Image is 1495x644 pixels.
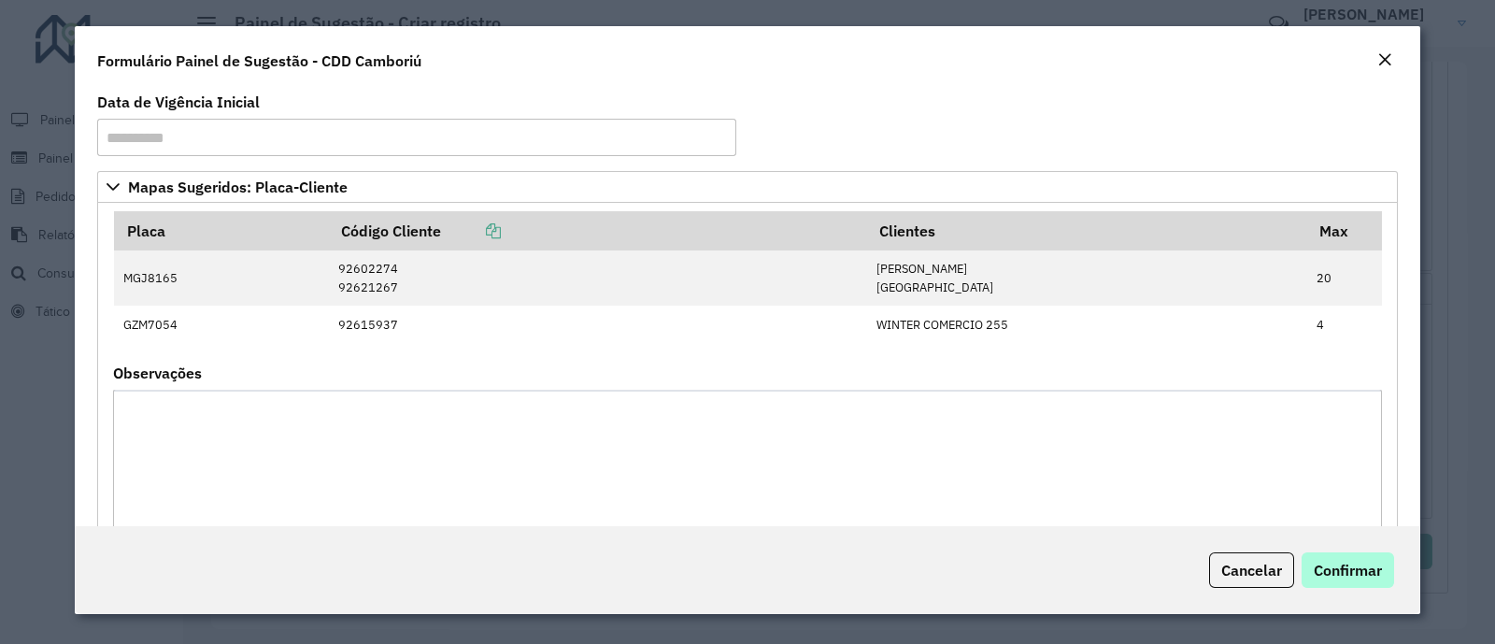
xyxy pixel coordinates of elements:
td: 4 [1307,306,1382,343]
td: 20 [1307,250,1382,306]
th: Max [1307,211,1382,250]
a: Copiar [441,222,501,240]
button: Close [1372,49,1398,73]
div: Mapas Sugeridos: Placa-Cliente [97,203,1398,572]
td: [PERSON_NAME] [GEOGRAPHIC_DATA] [867,250,1307,306]
button: Confirmar [1302,552,1394,588]
td: GZM7054 [114,306,329,343]
em: Fechar [1377,52,1392,67]
a: Mapas Sugeridos: Placa-Cliente [97,171,1398,203]
button: Cancelar [1209,552,1294,588]
span: Mapas Sugeridos: Placa-Cliente [128,179,348,194]
label: Observações [113,362,202,384]
td: 92615937 [328,306,867,343]
th: Código Cliente [328,211,867,250]
span: Cancelar [1221,561,1282,580]
td: MGJ8165 [114,250,329,306]
h4: Formulário Painel de Sugestão - CDD Camboriú [97,50,421,72]
label: Data de Vigência Inicial [97,91,260,113]
th: Placa [114,211,329,250]
td: WINTER COMERCIO 255 [867,306,1307,343]
th: Clientes [867,211,1307,250]
span: Confirmar [1314,561,1382,580]
td: 92602274 92621267 [328,250,867,306]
